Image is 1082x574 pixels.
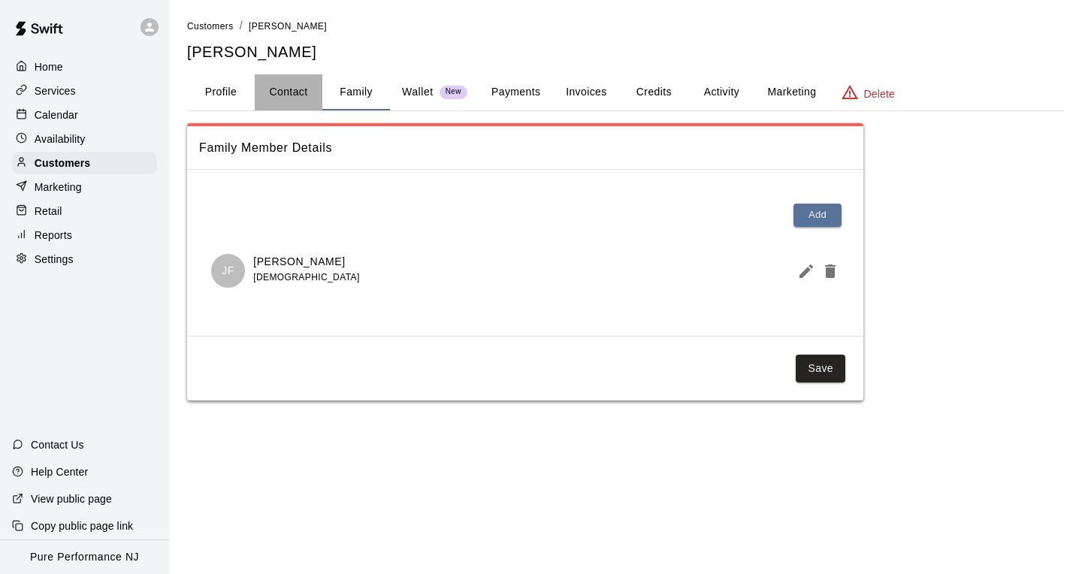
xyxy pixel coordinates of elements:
a: Marketing [12,176,157,198]
button: Activity [688,74,755,110]
span: New [440,87,467,97]
div: Judah Fernandez [211,254,245,288]
a: Settings [12,248,157,270]
button: Save [796,355,845,382]
p: Customers [35,156,90,171]
button: Family [322,74,390,110]
button: Contact [255,74,322,110]
p: Reports [35,228,72,243]
button: Profile [187,74,255,110]
span: Family Member Details [199,138,851,158]
p: Help Center [31,464,88,479]
span: [DEMOGRAPHIC_DATA] [253,272,359,282]
a: Services [12,80,157,102]
p: Availability [35,131,86,147]
p: Retail [35,204,62,219]
button: Invoices [552,74,620,110]
a: Customers [12,152,157,174]
a: Customers [187,20,234,32]
button: Edit Member [791,256,815,286]
p: View public page [31,491,112,506]
span: Customers [187,21,234,32]
p: Delete [864,86,895,101]
a: Reports [12,224,157,246]
p: Pure Performance NJ [30,549,139,565]
p: JF [222,263,234,279]
button: Credits [620,74,688,110]
p: Home [35,59,63,74]
li: / [240,18,243,34]
p: Copy public page link [31,518,133,533]
button: Marketing [755,74,828,110]
a: Availability [12,128,157,150]
p: Contact Us [31,437,84,452]
a: Home [12,56,157,78]
a: Retail [12,200,157,222]
h5: [PERSON_NAME] [187,42,1064,62]
p: [PERSON_NAME] [253,254,359,270]
nav: breadcrumb [187,18,1064,35]
p: Marketing [35,180,82,195]
button: Payments [479,74,552,110]
p: Settings [35,252,74,267]
p: Services [35,83,76,98]
span: [PERSON_NAME] [249,21,327,32]
button: Add [793,204,842,227]
button: Delete [815,256,839,286]
p: Wallet [402,84,434,100]
div: basic tabs example [187,74,1064,110]
a: Calendar [12,104,157,126]
p: Calendar [35,107,78,122]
